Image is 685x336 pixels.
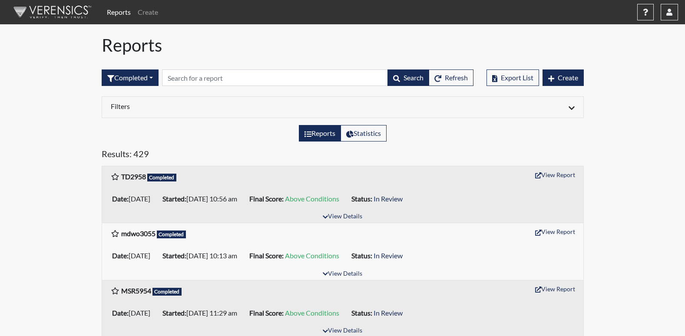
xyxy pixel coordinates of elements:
span: In Review [374,251,403,260]
h1: Reports [102,35,584,56]
b: mdwo3055 [121,229,156,237]
li: [DATE] 11:29 am [159,306,246,320]
b: TD2958 [121,172,146,181]
button: Export List [486,69,539,86]
li: [DATE] [109,192,159,206]
span: Search [404,73,424,82]
b: Final Score: [249,194,284,203]
b: Started: [162,194,186,203]
span: Completed [147,174,177,181]
div: Click to expand/collapse filters [104,102,581,112]
span: Completed [157,231,186,238]
li: [DATE] 10:13 am [159,249,246,263]
b: Status: [351,309,372,317]
span: Above Conditions [285,194,339,203]
button: View Report [531,225,579,238]
input: Search by Registration ID, Interview Number, or Investigation Name. [162,69,388,86]
b: Final Score: [249,309,284,317]
span: Refresh [445,73,468,82]
li: [DATE] 10:56 am [159,192,246,206]
b: Started: [162,309,186,317]
li: [DATE] [109,306,159,320]
b: Date: [112,309,129,317]
li: [DATE] [109,249,159,263]
h5: Results: 429 [102,148,584,162]
b: Status: [351,251,372,260]
span: In Review [374,194,403,203]
a: Reports [103,3,134,21]
b: Started: [162,251,186,260]
button: View Details [319,268,366,280]
div: Filter by interview status [102,69,159,86]
button: Create [543,69,584,86]
button: View Report [531,282,579,296]
label: View statistics about completed interviews [341,125,387,142]
button: Completed [102,69,159,86]
span: Above Conditions [285,251,339,260]
b: Date: [112,194,129,203]
span: Export List [501,73,533,82]
button: View Details [319,211,366,223]
label: View the list of reports [299,125,341,142]
h6: Filters [111,102,336,110]
button: Search [387,69,429,86]
button: View Report [531,168,579,181]
b: Date: [112,251,129,260]
b: Final Score: [249,251,284,260]
span: Create [558,73,578,82]
a: Create [134,3,162,21]
b: Status: [351,194,372,203]
span: In Review [374,309,403,317]
span: Completed [152,288,182,296]
b: MSR5954 [121,287,151,295]
button: Refresh [429,69,473,86]
span: Above Conditions [285,309,339,317]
